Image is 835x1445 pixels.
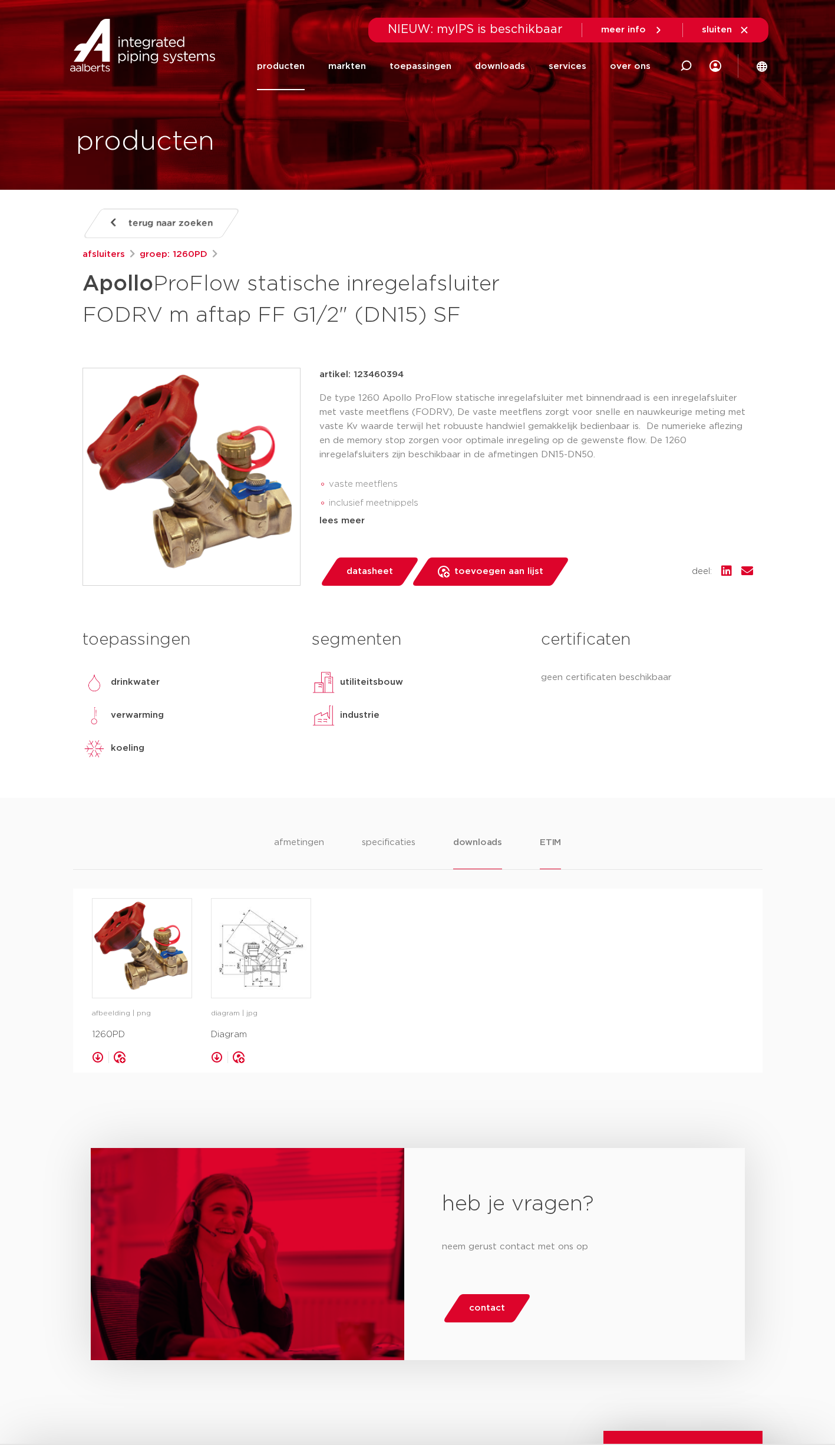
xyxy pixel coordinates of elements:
a: image for Diagram [211,898,311,998]
img: koeling [82,737,106,760]
span: NIEUW: myIPS is beschikbaar [388,24,563,35]
span: meer info [601,25,646,34]
span: deel: [692,565,712,579]
li: downloads [453,836,502,869]
li: vaste meetflens [329,475,753,494]
p: De type 1260 Apollo ProFlow statische inregelafsluiter met binnendraad is een inregelafsluiter me... [319,391,753,462]
h3: certificaten [541,628,753,652]
p: artikel: 123460394 [319,368,404,382]
a: image for 1260PD [92,898,192,998]
p: Diagram [211,1028,311,1042]
a: markten [328,42,366,90]
li: ETIM [540,836,561,869]
h3: segmenten [312,628,523,652]
h2: heb je vragen? [442,1190,707,1219]
a: toepassingen [390,42,451,90]
h1: producten [76,123,214,161]
img: image for 1260PD [93,899,192,998]
h1: ProFlow statische inregelafsluiter FODRV m aftap FF G1/2" (DN15) SF [82,266,525,330]
p: drinkwater [111,675,160,689]
p: koeling [111,741,144,756]
p: afbeelding | png [92,1008,192,1020]
a: services [549,42,586,90]
strong: Apollo [82,273,153,295]
a: groep: 1260PD [140,248,207,262]
p: industrie [340,708,379,722]
img: industrie [312,704,335,727]
span: sluiten [702,25,732,34]
img: Product Image for Apollo ProFlow statische inregelafsluiter FODRV m aftap FF G1/2" (DN15) SF [83,368,300,585]
img: image for Diagram [212,899,311,998]
a: datasheet [319,557,420,586]
p: 1260PD [92,1028,192,1042]
img: drinkwater [82,671,106,694]
p: neem gerust contact met ons op [442,1238,707,1256]
div: lees meer [319,514,753,528]
h3: toepassingen [82,628,294,652]
a: sluiten [702,25,750,35]
li: specificaties [362,836,415,869]
p: verwarming [111,708,164,722]
span: toevoegen aan lijst [454,562,543,581]
p: diagram | jpg [211,1008,311,1020]
span: contact [469,1299,505,1318]
a: terug naar zoeken [82,209,240,238]
span: terug naar zoeken [128,214,213,233]
div: my IPS [709,42,721,90]
a: contact [443,1294,532,1322]
p: geen certificaten beschikbaar [541,671,753,685]
span: datasheet [346,562,393,581]
a: over ons [610,42,651,90]
li: inclusief meetnippels [329,494,753,513]
a: downloads [475,42,525,90]
a: meer info [601,25,664,35]
a: afsluiters [82,248,125,262]
li: afmetingen [274,836,324,869]
a: producten [257,42,305,90]
img: utiliteitsbouw [312,671,335,694]
img: verwarming [82,704,106,727]
nav: Menu [257,42,651,90]
p: utiliteitsbouw [340,675,403,689]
